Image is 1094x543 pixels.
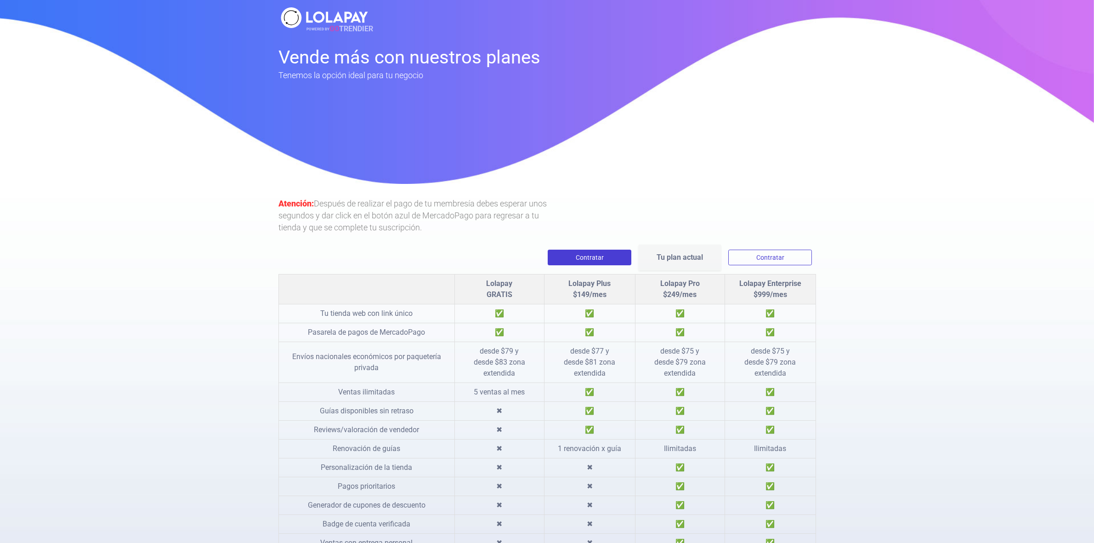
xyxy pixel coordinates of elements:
td: ✅ [725,477,816,496]
td: ✖ [454,496,544,515]
td: ✅ [725,383,816,402]
td: ✅ [725,496,816,515]
td: Guías disponibles sin retraso [278,402,454,421]
p: Tenemos la opción ideal para tu negocio [278,69,588,81]
td: ✅ [544,383,635,402]
td: ✖ [454,421,544,440]
td: Ilimitadas [635,440,725,458]
b: Tu plan actual [657,253,703,262]
a: Contratar [548,250,631,265]
td: ✅ [725,458,816,477]
td: ✖ [544,458,635,477]
td: Generador de cupones de descuento [278,496,454,515]
td: desde $75 y desde $79 zona extendida [725,342,816,383]
td: ✅ [725,304,816,323]
td: 1 renovación x guía [544,440,635,458]
td: ✅ [635,421,725,440]
td: desde $75 y desde $79 zona extendida [635,342,725,383]
td: ✖ [544,477,635,496]
h1: Vende más con nuestros planes [278,46,588,69]
td: ✅ [635,383,725,402]
td: ✖ [454,477,544,496]
td: ✖ [454,402,544,421]
th: Lolapay Pro $249/mes [635,274,725,304]
td: 5 ventas al mes [454,383,544,402]
td: Badge de cuenta verificada [278,515,454,534]
td: Ventas ilimitadas [278,383,454,402]
td: ✅ [635,496,725,515]
td: ✅ [635,402,725,421]
td: Envíos nacionales económicos por paquetería privada [278,342,454,383]
td: Pasarela de pagos de MercadoPago [278,323,454,342]
td: ✅ [635,458,725,477]
td: Ilimitadas [725,440,816,458]
td: ✖ [544,515,635,534]
td: ✅ [454,323,544,342]
td: ✅ [544,304,635,323]
td: ✅ [725,323,816,342]
td: ✅ [635,477,725,496]
span: GO [329,24,339,33]
td: ✖ [454,440,544,458]
a: Contratar [728,250,812,265]
td: ✅ [725,402,816,421]
td: ✖ [544,496,635,515]
td: ✅ [544,402,635,421]
td: Renovación de guías [278,440,454,458]
td: Personalización de la tienda [278,458,454,477]
p: Después de realizar el pago de tu membresía debes esperar unos segundos y dar click en el botón a... [278,198,547,234]
td: ✅ [454,304,544,323]
td: ✅ [544,421,635,440]
td: ✅ [725,515,816,534]
td: ✅ [635,515,725,534]
td: ✅ [635,323,725,342]
td: ✅ [725,421,816,440]
span: TRENDIER [306,23,373,34]
td: desde $79 y desde $83 zona extendida [454,342,544,383]
td: ✅ [635,304,725,323]
td: ✅ [544,323,635,342]
td: Pagos prioritarios [278,477,454,496]
td: Reviews/valoración de vendedor [278,421,454,440]
span: Atención: [278,198,314,210]
span: POWERED BY [306,27,329,31]
td: ✖ [454,458,544,477]
th: Lolapay Plus $149/mes [544,274,635,304]
img: logo_white.svg [278,5,370,31]
td: Tu tienda web con link único [278,304,454,323]
th: Lolapay Enterprise $999/mes [725,274,816,304]
td: desde $77 y desde $81 zona extendida [544,342,635,383]
td: ✖ [454,515,544,534]
th: Lolapay GRATIS [454,274,544,304]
